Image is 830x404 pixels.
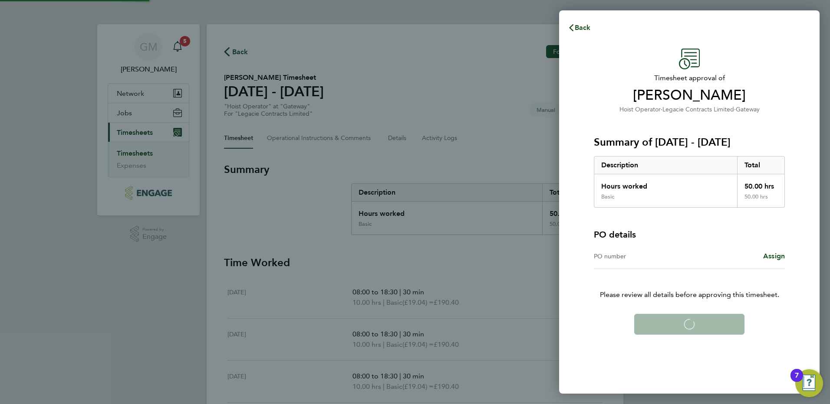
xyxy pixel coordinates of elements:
span: · [734,106,736,113]
h3: Summary of [DATE] - [DATE] [594,135,785,149]
h4: PO details [594,228,636,241]
button: Back [559,19,599,36]
div: Basic [601,193,614,200]
div: Description [594,156,737,174]
span: Timesheet approval of [594,73,785,83]
a: Assign [763,251,785,261]
div: PO number [594,251,689,261]
span: Hoist Operator [619,106,661,113]
div: 50.00 hrs [737,193,785,207]
p: Please review all details before approving this timesheet. [583,269,795,300]
div: 50.00 hrs [737,174,785,193]
span: Back [575,23,591,32]
button: Open Resource Center, 7 new notifications [795,369,823,397]
div: Total [737,156,785,174]
span: Gateway [736,106,760,113]
span: [PERSON_NAME] [594,87,785,104]
div: Hours worked [594,174,737,193]
span: · [661,106,662,113]
div: 7 [795,375,799,387]
span: Legacie Contracts Limited [662,106,734,113]
span: Assign [763,252,785,260]
div: Summary of 18 - 24 Aug 2025 [594,156,785,208]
